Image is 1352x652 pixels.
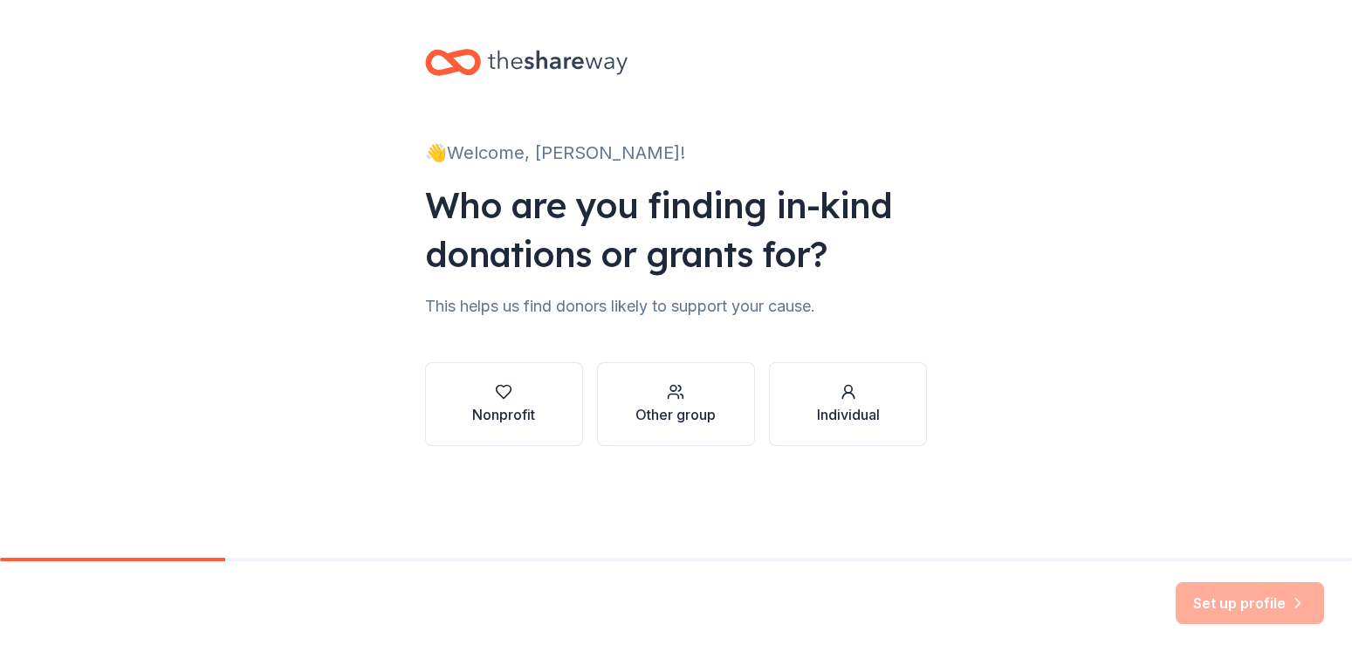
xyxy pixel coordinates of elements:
div: Who are you finding in-kind donations or grants for? [425,181,928,278]
button: Other group [597,362,755,446]
div: 👋 Welcome, [PERSON_NAME]! [425,139,928,167]
div: Other group [635,404,716,425]
div: Nonprofit [472,404,535,425]
div: This helps us find donors likely to support your cause. [425,292,928,320]
button: Individual [769,362,927,446]
div: Individual [817,404,880,425]
button: Nonprofit [425,362,583,446]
